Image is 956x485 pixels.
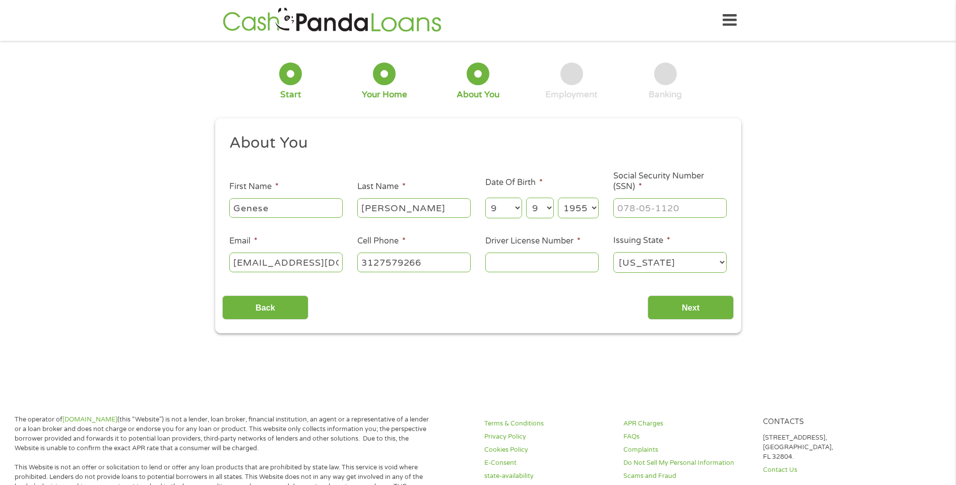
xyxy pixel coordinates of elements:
input: Next [648,295,734,320]
a: E-Consent [484,458,611,468]
a: FAQs [623,432,750,442]
label: Driver License Number [485,236,581,247]
a: Contact Us [763,465,890,475]
p: The operator of (this “Website”) is not a lender, loan broker, financial institution, an agent or... [15,415,433,453]
div: Start [280,89,301,100]
div: Employment [545,89,598,100]
a: Terms & Conditions [484,419,611,429]
input: (541) 754-3010 [357,253,471,272]
p: [STREET_ADDRESS], [GEOGRAPHIC_DATA], FL 32804. [763,433,890,462]
input: Back [222,295,308,320]
label: Social Security Number (SSN) [613,171,727,192]
h2: About You [229,133,719,153]
a: Cookies Policy [484,445,611,455]
a: state-availability [484,471,611,481]
label: Cell Phone [357,236,406,247]
label: First Name [229,181,279,192]
input: Smith [357,198,471,217]
a: Scams and Fraud [623,471,750,481]
label: Issuing State [613,235,670,246]
label: Email [229,236,258,247]
input: John [229,198,343,217]
div: Banking [649,89,682,100]
a: Do Not Sell My Personal Information [623,458,750,468]
label: Last Name [357,181,406,192]
a: Privacy Policy [484,432,611,442]
a: [DOMAIN_NAME] [62,415,117,423]
input: 078-05-1120 [613,198,727,217]
h4: Contacts [763,417,890,427]
div: Your Home [362,89,407,100]
div: About You [457,89,499,100]
a: Complaints [623,445,750,455]
input: john@gmail.com [229,253,343,272]
label: Date Of Birth [485,177,543,188]
img: GetLoanNow Logo [220,6,444,35]
a: APR Charges [623,419,750,429]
